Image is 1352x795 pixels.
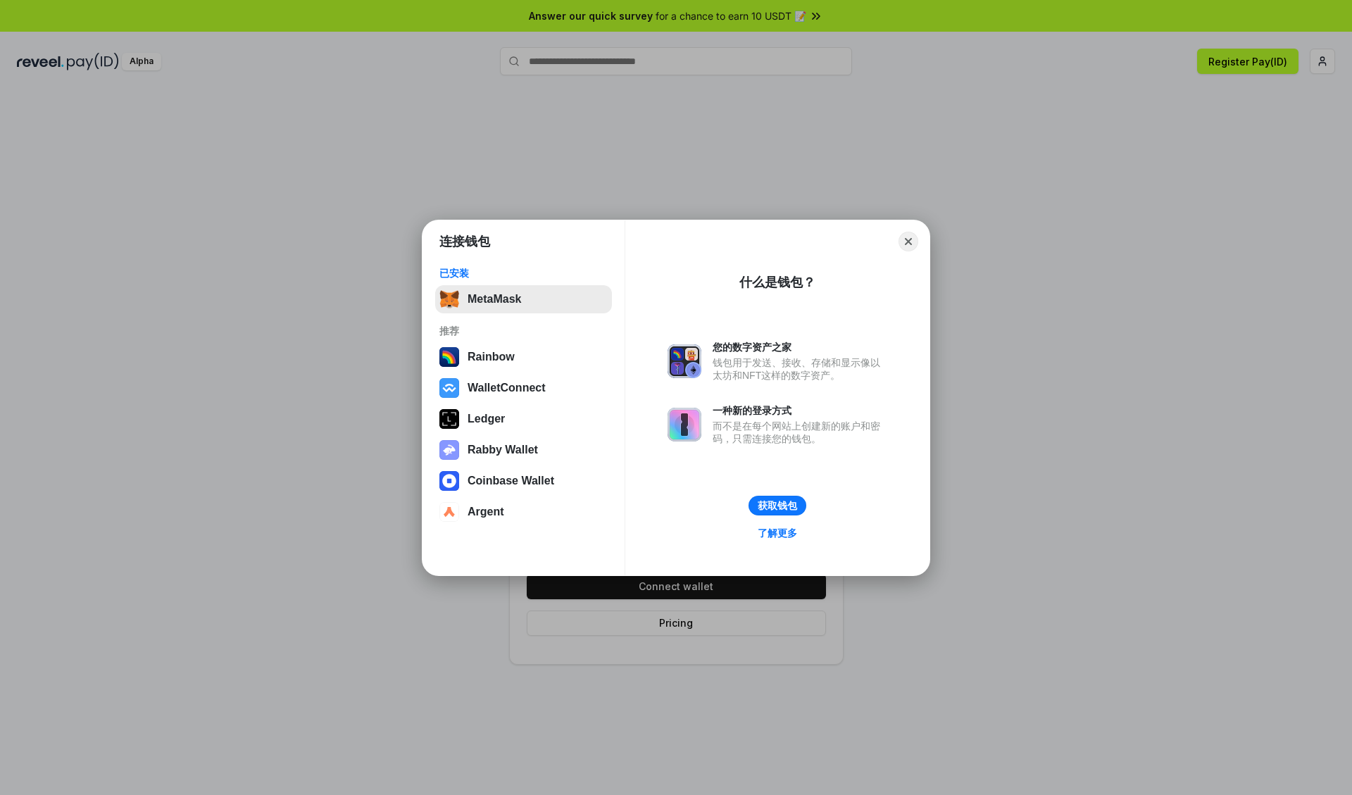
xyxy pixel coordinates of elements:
[439,289,459,309] img: svg+xml,%3Csvg%20fill%3D%22none%22%20height%3D%2233%22%20viewBox%3D%220%200%2035%2033%22%20width%...
[435,343,612,371] button: Rainbow
[439,409,459,429] img: svg+xml,%3Csvg%20xmlns%3D%22http%3A%2F%2Fwww.w3.org%2F2000%2Fsvg%22%20width%3D%2228%22%20height%3...
[439,233,490,250] h1: 连接钱包
[758,499,797,512] div: 获取钱包
[713,341,887,353] div: 您的数字资产之家
[749,496,806,515] button: 获取钱包
[435,374,612,402] button: WalletConnect
[713,404,887,417] div: 一种新的登录方式
[435,467,612,495] button: Coinbase Wallet
[468,293,521,306] div: MetaMask
[899,232,918,251] button: Close
[439,502,459,522] img: svg+xml,%3Csvg%20width%3D%2228%22%20height%3D%2228%22%20viewBox%3D%220%200%2028%2028%22%20fill%3D...
[668,344,701,378] img: svg+xml,%3Csvg%20xmlns%3D%22http%3A%2F%2Fwww.w3.org%2F2000%2Fsvg%22%20fill%3D%22none%22%20viewBox...
[713,356,887,382] div: 钱包用于发送、接收、存储和显示像以太坊和NFT这样的数字资产。
[435,436,612,464] button: Rabby Wallet
[439,267,608,280] div: 已安装
[439,440,459,460] img: svg+xml,%3Csvg%20xmlns%3D%22http%3A%2F%2Fwww.w3.org%2F2000%2Fsvg%22%20fill%3D%22none%22%20viewBox...
[468,351,515,363] div: Rainbow
[435,498,612,526] button: Argent
[668,408,701,442] img: svg+xml,%3Csvg%20xmlns%3D%22http%3A%2F%2Fwww.w3.org%2F2000%2Fsvg%22%20fill%3D%22none%22%20viewBox...
[439,347,459,367] img: svg+xml,%3Csvg%20width%3D%22120%22%20height%3D%22120%22%20viewBox%3D%220%200%20120%20120%22%20fil...
[758,527,797,539] div: 了解更多
[468,475,554,487] div: Coinbase Wallet
[435,405,612,433] button: Ledger
[739,274,815,291] div: 什么是钱包？
[439,378,459,398] img: svg+xml,%3Csvg%20width%3D%2228%22%20height%3D%2228%22%20viewBox%3D%220%200%2028%2028%22%20fill%3D...
[749,524,806,542] a: 了解更多
[468,506,504,518] div: Argent
[713,420,887,445] div: 而不是在每个网站上创建新的账户和密码，只需连接您的钱包。
[468,444,538,456] div: Rabby Wallet
[439,325,608,337] div: 推荐
[439,471,459,491] img: svg+xml,%3Csvg%20width%3D%2228%22%20height%3D%2228%22%20viewBox%3D%220%200%2028%2028%22%20fill%3D...
[468,382,546,394] div: WalletConnect
[468,413,505,425] div: Ledger
[435,285,612,313] button: MetaMask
